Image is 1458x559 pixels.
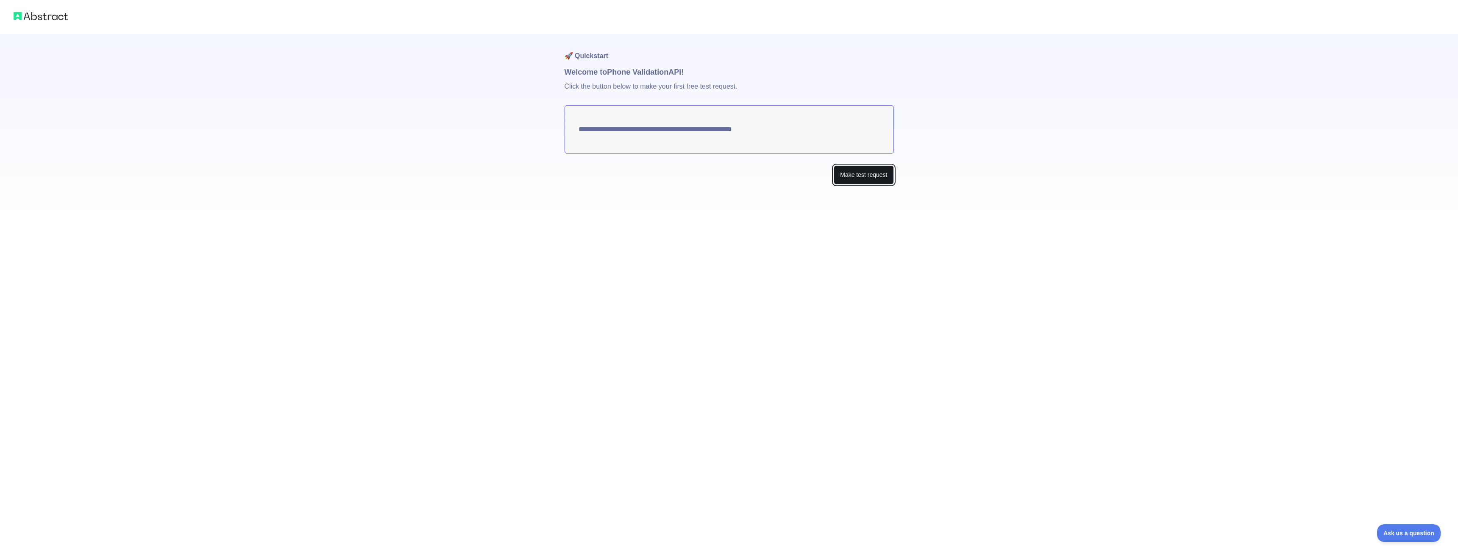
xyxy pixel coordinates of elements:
[565,34,894,66] h1: 🚀 Quickstart
[565,78,894,105] p: Click the button below to make your first free test request.
[1377,524,1441,542] iframe: Toggle Customer Support
[834,165,893,184] button: Make test request
[565,66,894,78] h1: Welcome to Phone Validation API!
[14,10,68,22] img: Abstract logo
